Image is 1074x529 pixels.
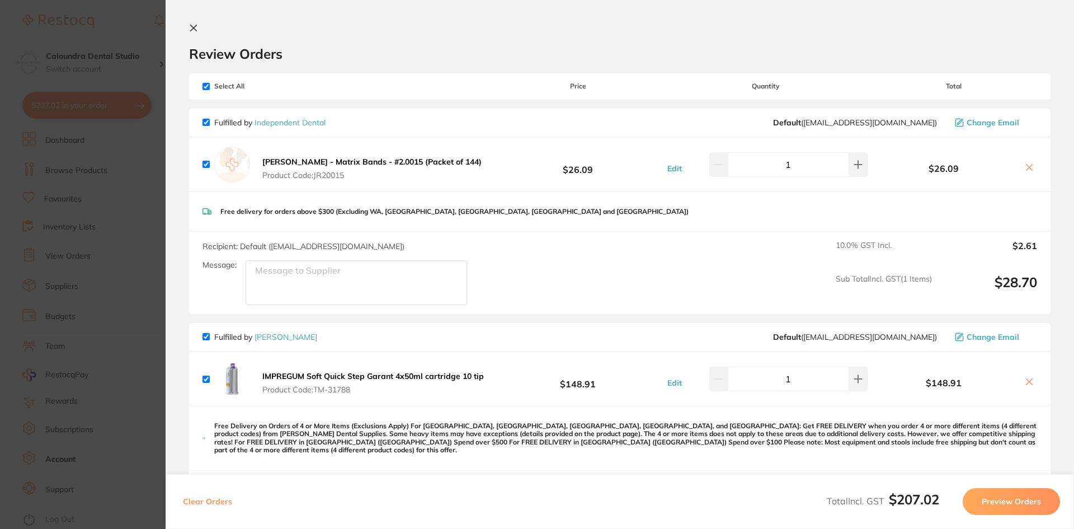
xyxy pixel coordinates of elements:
a: Independent Dental [255,118,326,128]
span: Total Incl. GST [827,495,939,507]
p: Message from Restocq, sent 4d ago [49,43,193,53]
button: Change Email [951,118,1037,128]
button: Clear Orders [180,488,235,515]
b: $26.09 [870,163,1017,174]
span: Quantity [662,82,870,90]
b: IMPREGUM Soft Quick Step Garant 4x50ml cartridge 10 tip [262,371,484,381]
span: Change Email [967,333,1019,341]
div: message notification from Restocq, 4d ago. It has been 14 days since you have started your Restoc... [17,24,207,60]
span: Change Email [967,118,1019,127]
b: Default [773,332,801,342]
span: Recipient: Default ( [EMAIL_ADDRESS][DOMAIN_NAME] ) [202,241,404,251]
span: orders@independentdental.com.au [773,118,937,127]
button: Edit [664,163,685,174]
p: Free delivery for orders above $300 (Excluding WA, [GEOGRAPHIC_DATA], [GEOGRAPHIC_DATA], [GEOGRAP... [220,208,689,216]
span: Product Code: JR20015 [262,171,482,180]
button: Change Email [951,332,1037,342]
b: $148.91 [870,378,1017,388]
img: Profile image for Restocq [25,34,43,52]
p: Fulfilled by [214,333,317,341]
a: [PERSON_NAME] [255,332,317,342]
button: Edit [664,378,685,388]
h2: Review Orders [189,45,1051,62]
span: Price [494,82,661,90]
p: Fulfilled by [214,118,326,127]
span: Select All [202,82,314,90]
b: $148.91 [494,369,661,390]
button: IMPREGUM Soft Quick Step Garant 4x50ml cartridge 10 tip Product Code:TM-31788 [259,371,487,395]
b: $207.02 [889,491,939,508]
b: $26.09 [494,154,661,175]
img: empty.jpg [214,147,250,182]
label: Message: [202,260,237,270]
span: save@adamdental.com.au [773,333,937,341]
span: Sub Total Incl. GST ( 1 Items) [836,274,932,305]
output: $28.70 [941,274,1037,305]
button: Preview Orders [963,488,1060,515]
p: It has been 14 days since you have started your Restocq journey. We wanted to do a check in and s... [49,32,193,43]
span: 10.0 % GST Incl. [836,241,932,265]
b: Default [773,118,801,128]
output: $2.61 [941,241,1037,265]
button: [PERSON_NAME] - Matrix Bands - #2.0015 (Packet of 144) Product Code:JR20015 [259,157,485,180]
span: Total [870,82,1037,90]
img: Y3F4aDB6Yw [214,361,250,397]
b: [PERSON_NAME] - Matrix Bands - #2.0015 (Packet of 144) [262,157,482,167]
span: Product Code: TM-31788 [262,385,484,394]
p: Free Delivery on Orders of 4 or More Items (Exclusions Apply) For [GEOGRAPHIC_DATA], [GEOGRAPHIC_... [214,422,1037,455]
